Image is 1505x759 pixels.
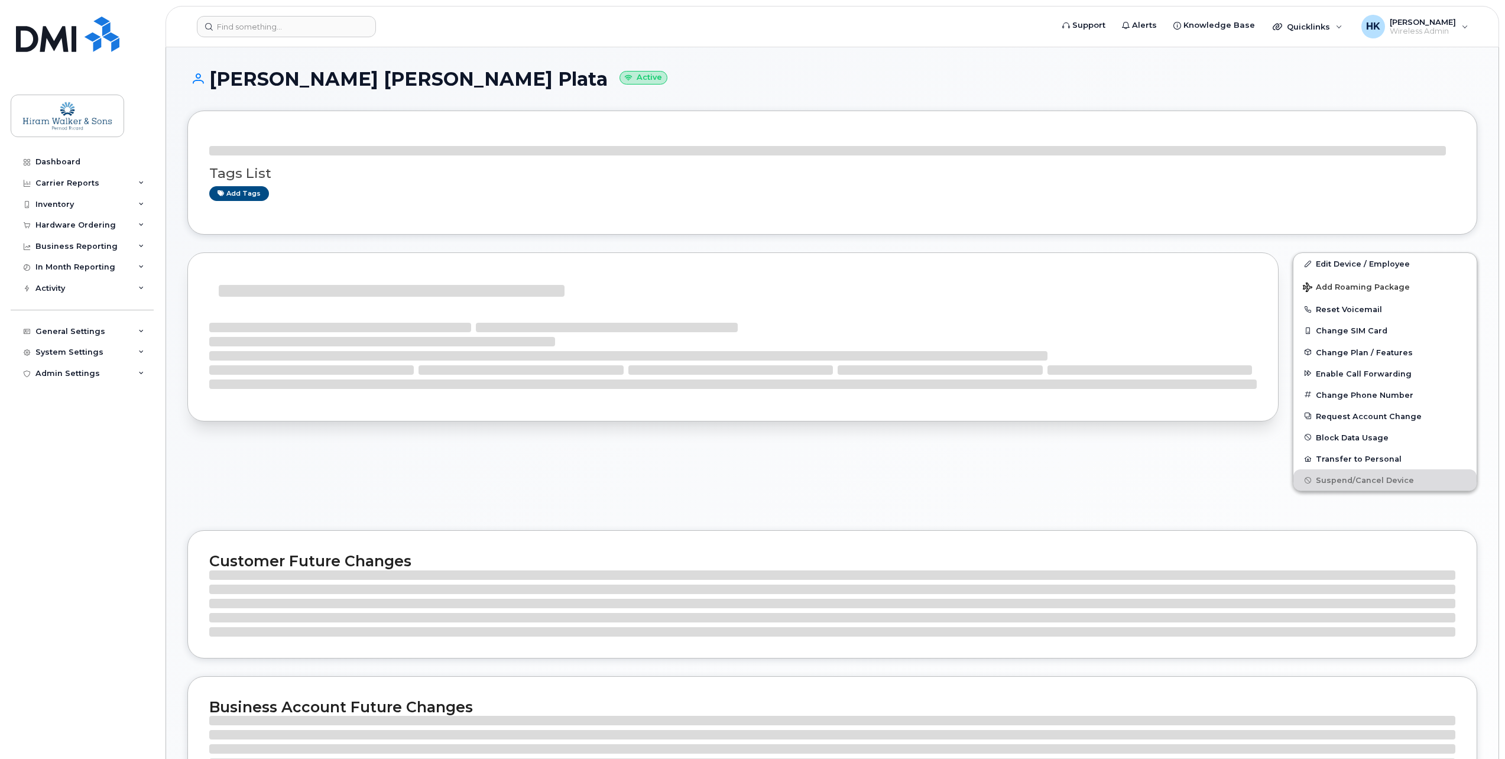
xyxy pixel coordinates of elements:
button: Reset Voicemail [1293,299,1477,320]
span: Suspend/Cancel Device [1316,476,1414,485]
span: Add Roaming Package [1303,283,1410,294]
button: Block Data Usage [1293,427,1477,448]
h2: Customer Future Changes [209,552,1455,570]
button: Add Roaming Package [1293,274,1477,299]
button: Suspend/Cancel Device [1293,469,1477,491]
h1: [PERSON_NAME] [PERSON_NAME] Plata [187,69,1477,89]
a: Edit Device / Employee [1293,253,1477,274]
button: Change Plan / Features [1293,342,1477,363]
button: Change SIM Card [1293,320,1477,341]
button: Change Phone Number [1293,384,1477,406]
button: Enable Call Forwarding [1293,363,1477,384]
span: Change Plan / Features [1316,348,1413,356]
button: Transfer to Personal [1293,448,1477,469]
a: Add tags [209,186,269,201]
small: Active [619,71,667,85]
button: Request Account Change [1293,406,1477,427]
span: Enable Call Forwarding [1316,369,1412,378]
h2: Business Account Future Changes [209,698,1455,716]
h3: Tags List [209,166,1455,181]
